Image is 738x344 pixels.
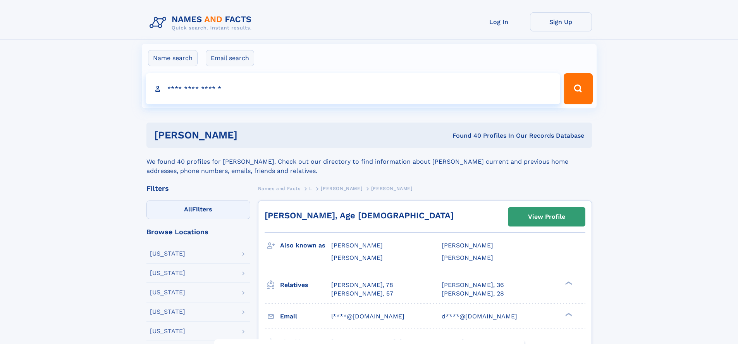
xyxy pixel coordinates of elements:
[331,254,383,261] span: [PERSON_NAME]
[146,228,250,235] div: Browse Locations
[442,254,493,261] span: [PERSON_NAME]
[184,206,192,213] span: All
[280,278,331,292] h3: Relatives
[508,207,585,226] a: View Profile
[321,186,362,191] span: [PERSON_NAME]
[148,50,198,66] label: Name search
[280,239,331,252] h3: Also known as
[563,312,573,317] div: ❯
[150,328,185,334] div: [US_STATE]
[146,12,258,33] img: Logo Names and Facts
[321,183,362,193] a: [PERSON_NAME]
[309,183,312,193] a: L
[530,12,592,31] a: Sign Up
[468,12,530,31] a: Log In
[146,148,592,176] div: We found 40 profiles for [PERSON_NAME]. Check out our directory to find information about [PERSON...
[146,185,250,192] div: Filters
[371,186,413,191] span: [PERSON_NAME]
[331,289,393,298] a: [PERSON_NAME], 57
[564,73,592,104] button: Search Button
[442,242,493,249] span: [PERSON_NAME]
[280,310,331,323] h3: Email
[150,251,185,257] div: [US_STATE]
[331,281,393,289] a: [PERSON_NAME], 78
[150,289,185,296] div: [US_STATE]
[154,130,345,140] h1: [PERSON_NAME]
[150,309,185,315] div: [US_STATE]
[150,270,185,276] div: [US_STATE]
[345,131,584,140] div: Found 40 Profiles In Our Records Database
[331,242,383,249] span: [PERSON_NAME]
[146,201,250,219] label: Filters
[206,50,254,66] label: Email search
[258,183,301,193] a: Names and Facts
[528,208,565,226] div: View Profile
[265,211,454,220] a: [PERSON_NAME], Age [DEMOGRAPHIC_DATA]
[309,186,312,191] span: L
[442,281,504,289] a: [PERSON_NAME], 36
[563,280,573,285] div: ❯
[442,289,504,298] a: [PERSON_NAME], 28
[146,73,561,104] input: search input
